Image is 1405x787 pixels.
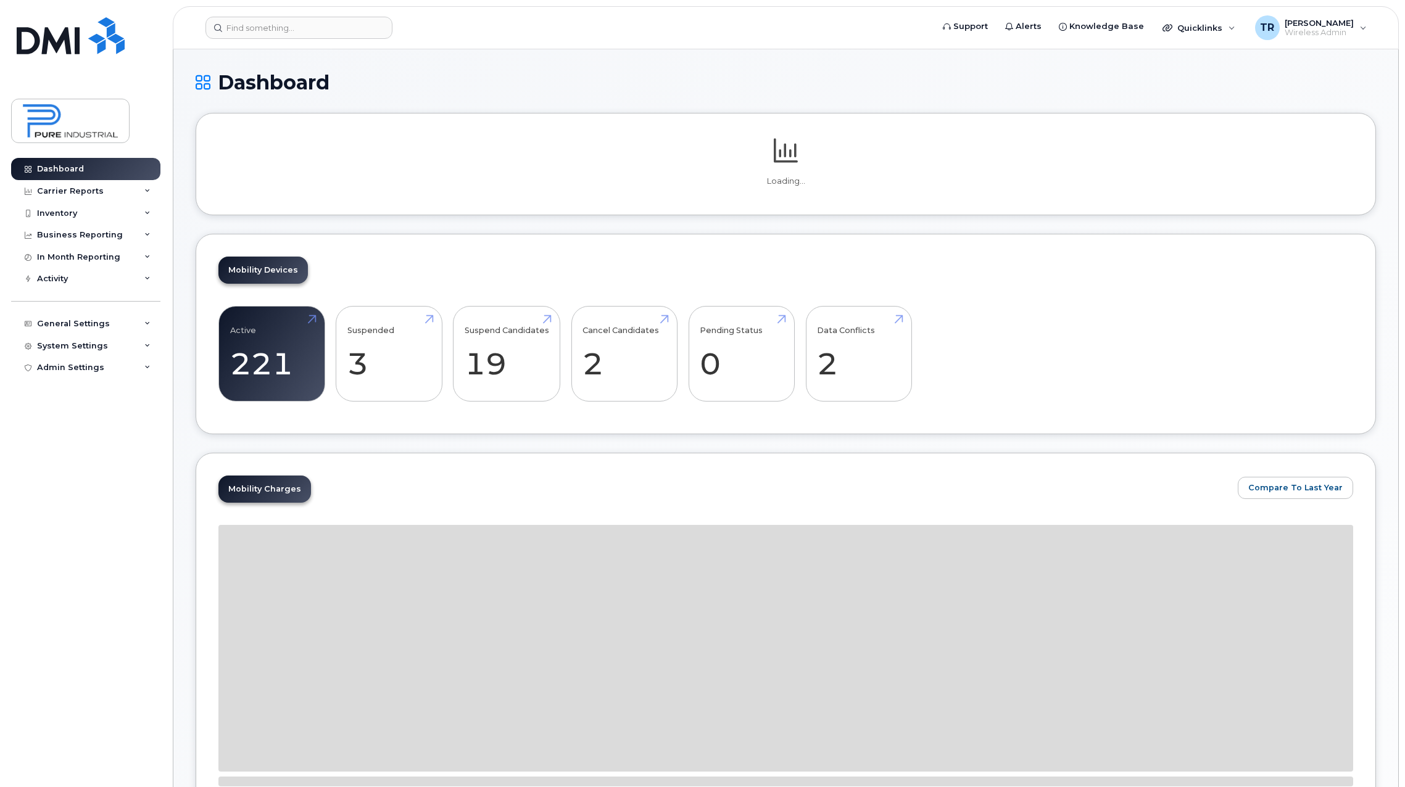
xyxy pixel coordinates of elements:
[218,257,308,284] a: Mobility Devices
[218,476,311,503] a: Mobility Charges
[230,313,313,395] a: Active 221
[218,176,1353,187] p: Loading...
[817,313,900,395] a: Data Conflicts 2
[1238,477,1353,499] button: Compare To Last Year
[700,313,783,395] a: Pending Status 0
[347,313,431,395] a: Suspended 3
[196,72,1376,93] h1: Dashboard
[582,313,666,395] a: Cancel Candidates 2
[1248,482,1343,493] span: Compare To Last Year
[465,313,549,395] a: Suspend Candidates 19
